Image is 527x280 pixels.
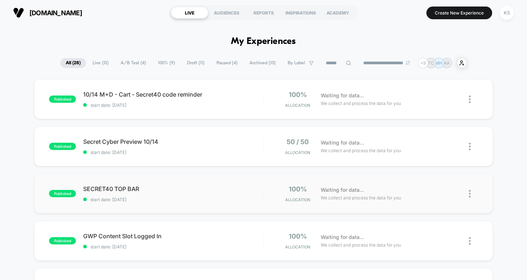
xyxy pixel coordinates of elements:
[208,7,245,19] div: AUDIENCES
[289,185,307,193] span: 100%
[282,7,319,19] div: INSPIRATIONS
[469,190,471,198] img: close
[83,150,263,155] span: start date: [DATE]
[435,60,442,66] p: MH
[285,103,310,108] span: Allocation
[321,194,401,201] span: We collect and process the data for you
[83,197,263,202] span: start date: [DATE]
[321,186,364,194] span: Waiting for data...
[29,9,82,17] span: [DOMAIN_NAME]
[13,7,24,18] img: Visually logo
[285,150,310,155] span: Allocation
[182,58,210,68] span: Draft ( 11 )
[83,244,263,249] span: start date: [DATE]
[115,58,151,68] span: A/B Test ( 4 )
[444,60,450,66] p: AA
[49,143,76,150] span: published
[321,242,401,248] span: We collect and process the data for you
[244,58,281,68] span: Archived ( 10 )
[49,190,76,197] span: published
[319,7,356,19] div: ACADEMY
[428,60,434,66] p: TC
[83,185,263,192] span: SECRET40 TOP BAR
[321,139,364,147] span: Waiting for data...
[321,233,364,241] span: Waiting for data...
[60,58,86,68] span: All ( 28 )
[288,60,305,66] span: By Label
[231,36,296,47] h1: My Experiences
[418,58,428,68] div: + 9
[500,6,514,20] div: KS
[83,232,263,240] span: GWP Content Slot Logged In
[289,91,307,98] span: 100%
[406,61,410,65] img: end
[289,232,307,240] span: 100%
[171,7,208,19] div: LIVE
[49,96,76,103] span: published
[469,96,471,103] img: close
[49,237,76,244] span: published
[11,7,84,19] button: [DOMAIN_NAME]
[83,138,263,145] span: Secret Cyber Preview 10/14
[498,5,516,20] button: KS
[285,244,310,249] span: Allocation
[153,58,181,68] span: 100% ( 9 )
[211,58,243,68] span: Paused ( 4 )
[321,147,401,154] span: We collect and process the data for you
[245,7,282,19] div: REPORTS
[469,143,471,150] img: close
[285,197,310,202] span: Allocation
[469,237,471,245] img: close
[321,92,364,100] span: Waiting for data...
[87,58,114,68] span: Live ( 13 )
[287,138,309,146] span: 50 / 50
[426,7,492,19] button: Create New Experience
[321,100,401,107] span: We collect and process the data for you
[83,102,263,108] span: start date: [DATE]
[83,91,263,98] span: 10/14 M+D - Cart - Secret40 code reminder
